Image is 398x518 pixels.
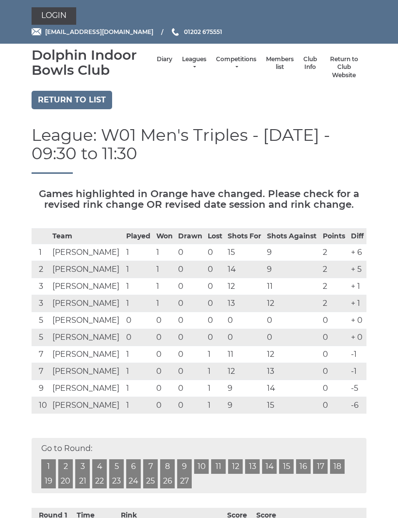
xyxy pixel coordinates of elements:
[279,459,294,474] a: 15
[320,329,348,346] td: 0
[50,329,124,346] td: [PERSON_NAME]
[348,397,366,414] td: -6
[50,295,124,312] td: [PERSON_NAME]
[205,346,225,363] td: 1
[50,278,124,295] td: [PERSON_NAME]
[176,312,206,329] td: 0
[32,91,112,109] a: Return to list
[348,312,366,329] td: + 0
[184,28,222,35] span: 01202 675551
[265,278,320,295] td: 11
[32,261,50,278] td: 2
[348,346,366,363] td: -1
[50,229,124,244] th: Team
[194,459,209,474] a: 10
[320,278,348,295] td: 2
[124,329,154,346] td: 0
[265,295,320,312] td: 12
[32,188,366,210] h5: Games highlighted in Orange have changed. Please check for a revised rink change OR revised date ...
[225,244,265,261] td: 15
[348,380,366,397] td: -5
[109,459,124,474] a: 5
[225,380,265,397] td: 9
[32,380,50,397] td: 9
[154,312,176,329] td: 0
[143,474,158,488] a: 25
[265,346,320,363] td: 12
[225,278,265,295] td: 12
[170,27,222,36] a: Phone us 01202 675551
[124,346,154,363] td: 1
[348,295,366,312] td: + 1
[348,261,366,278] td: + 5
[32,278,50,295] td: 3
[92,459,107,474] a: 4
[75,474,90,488] a: 21
[176,229,206,244] th: Drawn
[41,474,56,488] a: 19
[348,278,366,295] td: + 1
[265,261,320,278] td: 9
[50,363,124,380] td: [PERSON_NAME]
[320,229,348,244] th: Points
[32,329,50,346] td: 5
[327,55,362,80] a: Return to Club Website
[320,380,348,397] td: 0
[205,229,225,244] th: Lost
[225,261,265,278] td: 14
[32,28,41,35] img: Email
[176,261,206,278] td: 0
[205,329,225,346] td: 0
[348,363,366,380] td: -1
[32,27,153,36] a: Email [EMAIL_ADDRESS][DOMAIN_NAME]
[160,474,175,488] a: 26
[32,295,50,312] td: 3
[126,474,141,488] a: 24
[92,474,107,488] a: 22
[348,229,366,244] th: Diff
[32,48,152,78] div: Dolphin Indoor Bowls Club
[205,397,225,414] td: 1
[75,459,90,474] a: 3
[50,261,124,278] td: [PERSON_NAME]
[41,459,56,474] a: 1
[32,346,50,363] td: 7
[177,459,192,474] a: 9
[265,363,320,380] td: 13
[58,474,73,488] a: 20
[262,459,277,474] a: 14
[50,312,124,329] td: [PERSON_NAME]
[32,363,50,380] td: 7
[225,329,265,346] td: 0
[32,7,76,25] a: Login
[348,244,366,261] td: + 6
[154,380,176,397] td: 0
[320,346,348,363] td: 0
[32,397,50,414] td: 10
[154,363,176,380] td: 0
[303,55,317,71] a: Club Info
[124,278,154,295] td: 1
[205,380,225,397] td: 1
[330,459,345,474] a: 18
[225,397,265,414] td: 9
[154,329,176,346] td: 0
[124,244,154,261] td: 1
[205,363,225,380] td: 1
[205,295,225,312] td: 0
[228,459,243,474] a: 12
[205,244,225,261] td: 0
[157,55,172,64] a: Diary
[176,295,206,312] td: 0
[109,474,124,488] a: 23
[50,397,124,414] td: [PERSON_NAME]
[58,459,73,474] a: 2
[320,363,348,380] td: 0
[182,55,206,71] a: Leagues
[225,229,265,244] th: Shots For
[296,459,311,474] a: 16
[124,363,154,380] td: 1
[265,397,320,414] td: 15
[205,261,225,278] td: 0
[154,244,176,261] td: 1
